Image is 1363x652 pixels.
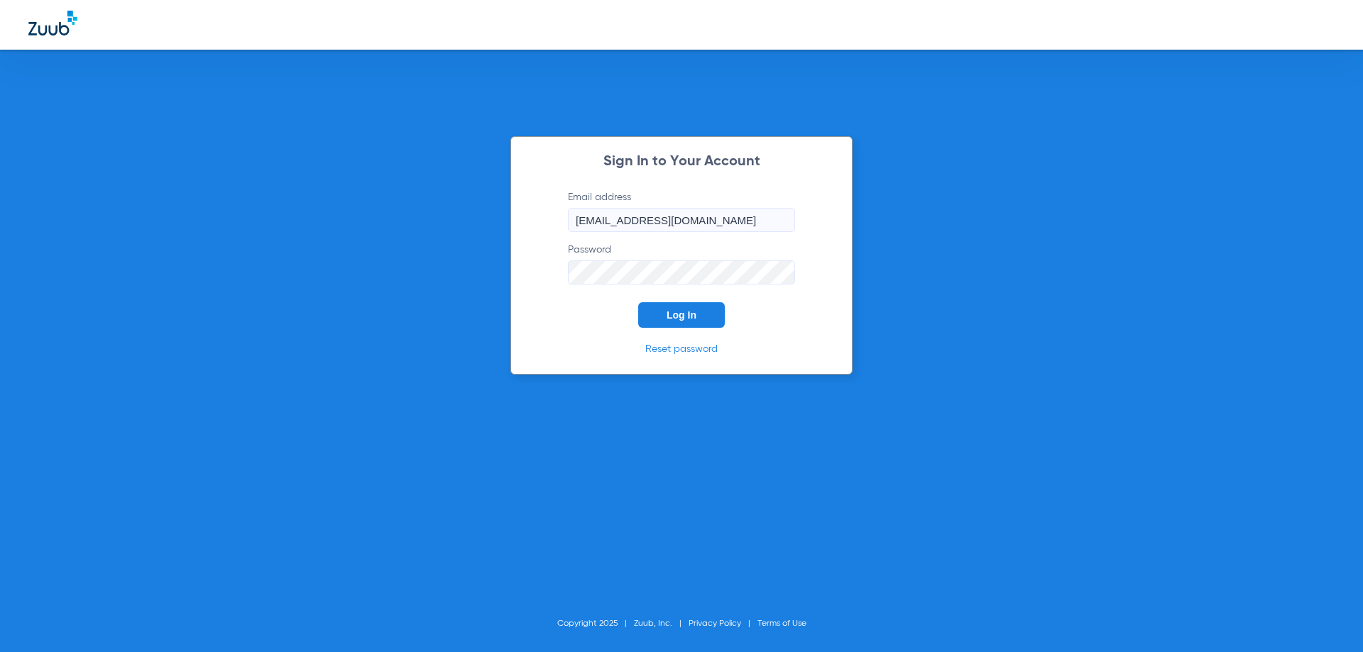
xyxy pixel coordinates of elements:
[557,617,634,631] li: Copyright 2025
[547,155,816,169] h2: Sign In to Your Account
[689,619,741,628] a: Privacy Policy
[638,302,725,328] button: Log In
[568,208,795,232] input: Email address
[757,619,806,628] a: Terms of Use
[634,617,689,631] li: Zuub, Inc.
[1292,584,1363,652] iframe: Chat Widget
[645,344,718,354] a: Reset password
[568,260,795,284] input: Password
[667,309,696,321] span: Log In
[568,190,795,232] label: Email address
[568,243,795,284] label: Password
[28,11,77,35] img: Zuub Logo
